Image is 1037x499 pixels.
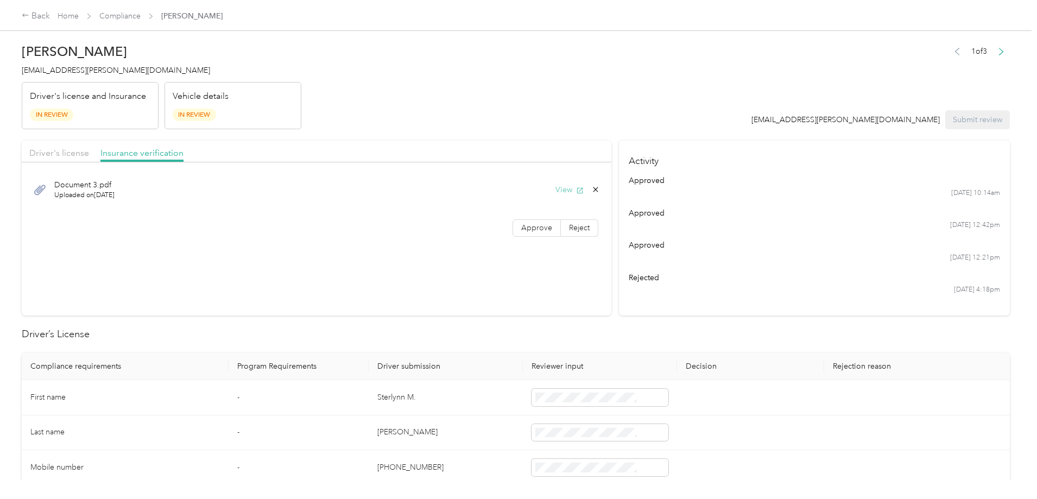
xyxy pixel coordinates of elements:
span: Document 3.pdf [54,179,115,191]
span: Uploaded on [DATE] [54,191,115,200]
span: In Review [173,109,216,121]
th: Program Requirements [229,353,369,380]
td: Mobile number [22,450,229,485]
span: Insurance verification [100,148,184,158]
h2: [PERSON_NAME] [22,44,301,59]
div: Back [22,10,50,23]
td: [PHONE_NUMBER] [369,450,523,485]
time: [DATE] 12:21pm [950,253,1000,263]
p: Driver's license and Insurance [30,90,146,103]
time: [DATE] 10:14am [951,188,1000,198]
td: - [229,380,369,415]
a: Home [58,11,79,21]
h2: Driver’s License [22,327,1010,342]
td: Last name [22,415,229,451]
th: Decision [677,353,824,380]
div: rejected [629,272,1001,283]
div: approved [629,207,1001,219]
time: [DATE] 12:42pm [950,220,1000,230]
h4: Activity [619,141,1010,175]
span: First name [30,393,66,402]
th: Reviewer input [523,353,677,380]
td: [PERSON_NAME] [369,415,523,451]
div: approved [629,175,1001,186]
span: [PERSON_NAME] [161,10,223,22]
th: Rejection reason [824,353,1010,380]
a: Compliance [99,11,141,21]
span: Driver's license [29,148,89,158]
span: Reject [569,223,590,232]
td: First name [22,380,229,415]
button: View [555,184,584,195]
iframe: Everlance-gr Chat Button Frame [976,438,1037,499]
p: Vehicle details [173,90,229,103]
td: Sterlynn M. [369,380,523,415]
div: [EMAIL_ADDRESS][PERSON_NAME][DOMAIN_NAME] [751,114,940,125]
span: Approve [521,223,552,232]
span: Last name [30,427,65,437]
span: Mobile number [30,463,84,472]
span: 1 of 3 [971,46,987,57]
span: In Review [30,109,73,121]
td: - [229,415,369,451]
time: [DATE] 4:18pm [954,285,1000,295]
th: Driver submission [369,353,523,380]
th: Compliance requirements [22,353,229,380]
div: approved [629,239,1001,251]
td: - [229,450,369,485]
span: [EMAIL_ADDRESS][PERSON_NAME][DOMAIN_NAME] [22,66,210,75]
